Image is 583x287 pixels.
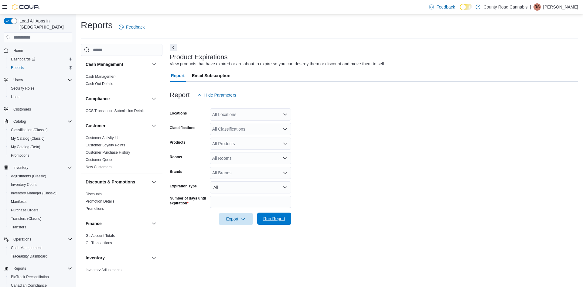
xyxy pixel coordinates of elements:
button: Home [1,46,75,55]
span: Inventory [11,164,72,171]
span: Adjustments (Classic) [11,174,46,179]
label: Expiration Type [170,184,197,189]
span: Reports [9,64,72,71]
span: RS [535,3,540,11]
a: Customer Queue [86,158,113,162]
label: Products [170,140,186,145]
span: Promotions [9,152,72,159]
a: Cash Management [86,74,116,79]
span: Customers [13,107,31,112]
p: [PERSON_NAME] [543,3,578,11]
label: Number of days until expiration [170,196,207,206]
span: Customer Loyalty Points [86,143,125,148]
h3: Finance [86,220,102,227]
a: Customer Loyalty Points [86,143,125,147]
span: Run Report [263,216,285,222]
span: Manifests [11,199,26,204]
span: Security Roles [11,86,34,91]
span: My Catalog (Beta) [9,143,72,151]
a: Traceabilty Dashboard [9,253,50,260]
button: Cash Management [150,61,158,68]
span: BioTrack Reconciliation [9,273,72,281]
span: Classification (Classic) [11,128,48,132]
h3: Report [170,91,190,99]
h1: Reports [81,19,113,31]
button: Promotions [6,151,75,160]
button: Hide Parameters [195,89,239,101]
a: GL Account Totals [86,234,115,238]
div: Compliance [81,107,162,117]
span: Purchase Orders [9,207,72,214]
a: Feedback [116,21,147,33]
button: My Catalog (Beta) [6,143,75,151]
button: Cash Management [86,61,149,67]
button: My Catalog (Classic) [6,134,75,143]
a: Cash Management [9,244,44,251]
a: My Catalog (Classic) [9,135,47,142]
span: Dashboards [9,56,72,63]
h3: Customer [86,123,105,129]
button: Customers [1,105,75,114]
a: Promotions [86,207,104,211]
h3: Compliance [86,96,110,102]
button: Users [6,93,75,101]
button: Classification (Classic) [6,126,75,134]
a: Classification (Classic) [9,126,50,134]
a: Inventory Adjustments [86,268,121,272]
label: Rooms [170,155,182,159]
span: Reports [11,265,72,272]
button: Operations [1,235,75,244]
a: My Catalog (Beta) [9,143,43,151]
a: Customer Purchase History [86,150,130,155]
span: Transfers (Classic) [11,216,41,221]
span: Email Subscription [192,70,230,82]
span: Export [223,213,249,225]
button: Discounts & Promotions [150,178,158,186]
span: Operations [11,236,72,243]
button: Reports [11,265,29,272]
h3: Product Expirations [170,53,228,61]
a: New Customers [86,165,111,169]
span: Promotion Details [86,199,114,204]
button: Inventory [11,164,31,171]
span: Transfers (Classic) [9,215,72,222]
div: View products that have expired or are about to expire so you can destroy them or discount and mo... [170,61,385,67]
h3: Discounts & Promotions [86,179,135,185]
button: Operations [11,236,34,243]
p: | [530,3,531,11]
span: Users [13,77,23,82]
span: Inventory Manager (Classic) [11,191,56,196]
a: Discounts [86,192,102,196]
h3: Inventory [86,255,105,261]
span: Purchase Orders [11,208,39,213]
span: New Customers [86,165,111,169]
span: Discounts [86,192,102,196]
span: Feedback [436,4,455,10]
a: Inventory Count [9,181,39,188]
a: Purchase Orders [9,207,41,214]
a: Feedback [427,1,457,13]
span: Transfers [11,225,26,230]
button: Finance [86,220,149,227]
span: Manifests [9,198,72,205]
a: Adjustments (Classic) [9,173,49,180]
span: Operations [13,237,31,242]
button: Finance [150,220,158,227]
a: Reports [9,64,26,71]
span: Adjustments (Classic) [9,173,72,180]
div: Finance [81,232,162,249]
button: Manifests [6,197,75,206]
span: Transfers [9,224,72,231]
button: Users [1,76,75,84]
span: Load All Apps in [GEOGRAPHIC_DATA] [17,18,72,30]
span: Classification (Classic) [9,126,72,134]
span: Cash Out Details [86,81,113,86]
button: Customer [150,122,158,129]
span: Promotions [86,206,104,211]
a: Customer Activity List [86,136,121,140]
button: Open list of options [283,170,288,175]
a: Users [9,93,23,101]
input: Dark Mode [460,4,472,10]
span: Cash Management [9,244,72,251]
